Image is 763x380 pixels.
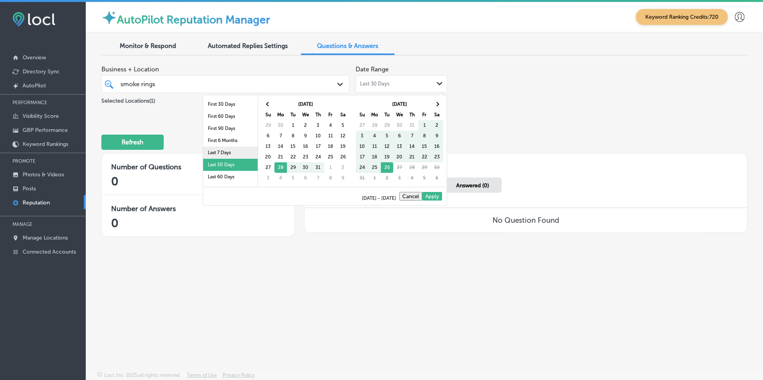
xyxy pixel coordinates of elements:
[111,216,285,230] h2: 0
[368,110,381,120] th: Mo
[431,110,443,120] th: Sa
[406,110,418,120] th: Th
[337,110,349,120] th: Sa
[262,162,274,173] td: 27
[299,120,312,131] td: 2
[23,185,36,192] p: Posts
[299,152,312,162] td: 23
[262,152,274,162] td: 20
[431,173,443,183] td: 6
[393,110,406,120] th: We
[304,153,747,174] h1: Customer Questions & Answers
[393,120,406,131] td: 30
[636,9,728,25] span: Keyword Ranking Credits: 720
[381,141,393,152] td: 12
[23,82,46,89] p: AutoPilot
[111,174,285,188] h2: 0
[324,152,337,162] td: 25
[287,120,299,131] td: 1
[111,204,285,213] h3: Number of Answers
[399,192,422,201] button: Cancel
[203,183,258,195] li: Last 90 Days
[337,131,349,141] td: 12
[23,171,64,178] p: Photos & Videos
[312,141,324,152] td: 17
[274,173,287,183] td: 4
[418,162,431,173] td: 29
[312,173,324,183] td: 7
[368,141,381,152] td: 11
[356,120,368,131] td: 27
[324,162,337,173] td: 1
[324,120,337,131] td: 4
[23,141,68,147] p: Keyword Rankings
[418,152,431,162] td: 22
[274,131,287,141] td: 7
[337,173,349,183] td: 9
[287,141,299,152] td: 15
[299,131,312,141] td: 9
[337,141,349,152] td: 19
[274,99,337,110] th: [DATE]
[368,152,381,162] td: 18
[337,120,349,131] td: 5
[287,131,299,141] td: 8
[356,131,368,141] td: 3
[317,42,379,50] span: Questions & Answers
[312,110,324,120] th: Th
[406,162,418,173] td: 28
[368,131,381,141] td: 4
[262,110,274,120] th: Su
[356,66,389,73] label: Date Range
[406,131,418,141] td: 7
[337,162,349,173] td: 2
[12,12,55,27] img: fda3e92497d09a02dc62c9cd864e3231.png
[23,234,68,241] p: Manage Locations
[356,110,368,120] th: Su
[203,171,258,183] li: Last 60 Days
[262,173,274,183] td: 3
[418,120,431,131] td: 1
[101,10,117,25] img: autopilot-icon
[422,192,442,201] button: Apply
[368,162,381,173] td: 25
[356,162,368,173] td: 24
[274,162,287,173] td: 28
[287,110,299,120] th: Tu
[274,110,287,120] th: Mo
[23,249,76,255] p: Connected Accounts
[406,141,418,152] td: 14
[393,173,406,183] td: 3
[287,162,299,173] td: 29
[203,147,258,159] li: Last 7 Days
[418,110,431,120] th: Fr
[381,162,393,173] td: 26
[456,182,489,189] span: Answered (0)
[23,54,46,61] p: Overview
[203,123,258,135] li: First 90 Days
[23,68,60,75] p: Directory Sync
[23,199,50,206] p: Reputation
[393,152,406,162] td: 20
[262,120,274,131] td: 29
[406,173,418,183] td: 4
[203,98,258,110] li: First 30 Days
[104,372,181,378] p: Locl, Inc. 2025 all rights reserved.
[101,66,349,73] span: Business + Location
[101,94,155,104] p: Selected Locations ( 1 )
[111,163,285,171] h3: Number of Questions
[368,120,381,131] td: 28
[312,131,324,141] td: 10
[203,135,258,147] li: First 6 Months
[23,127,68,133] p: GBP Performance
[356,173,368,183] td: 31
[203,110,258,123] li: First 60 Days
[299,110,312,120] th: We
[312,152,324,162] td: 24
[381,110,393,120] th: Tu
[362,196,399,201] span: [DATE] - [DATE]
[299,141,312,152] td: 16
[393,162,406,173] td: 27
[312,120,324,131] td: 3
[431,120,443,131] td: 2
